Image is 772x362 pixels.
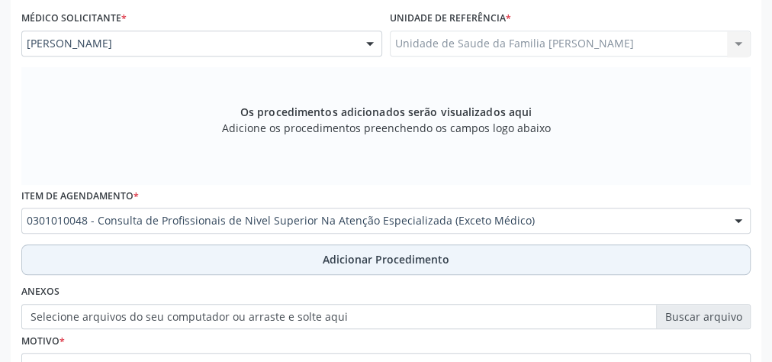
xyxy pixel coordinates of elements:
span: Adicionar Procedimento [323,251,449,267]
span: Os procedimentos adicionados serão visualizados aqui [240,104,532,120]
label: Item de agendamento [21,185,139,208]
span: [PERSON_NAME] [27,36,351,51]
label: Médico Solicitante [21,7,127,31]
button: Adicionar Procedimento [21,244,751,275]
label: Anexos [21,280,60,304]
label: Unidade de referência [390,7,511,31]
span: 0301010048 - Consulta de Profissionais de Nivel Superior Na Atenção Especializada (Exceto Médico) [27,213,719,228]
span: Adicione os procedimentos preenchendo os campos logo abaixo [222,120,551,136]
